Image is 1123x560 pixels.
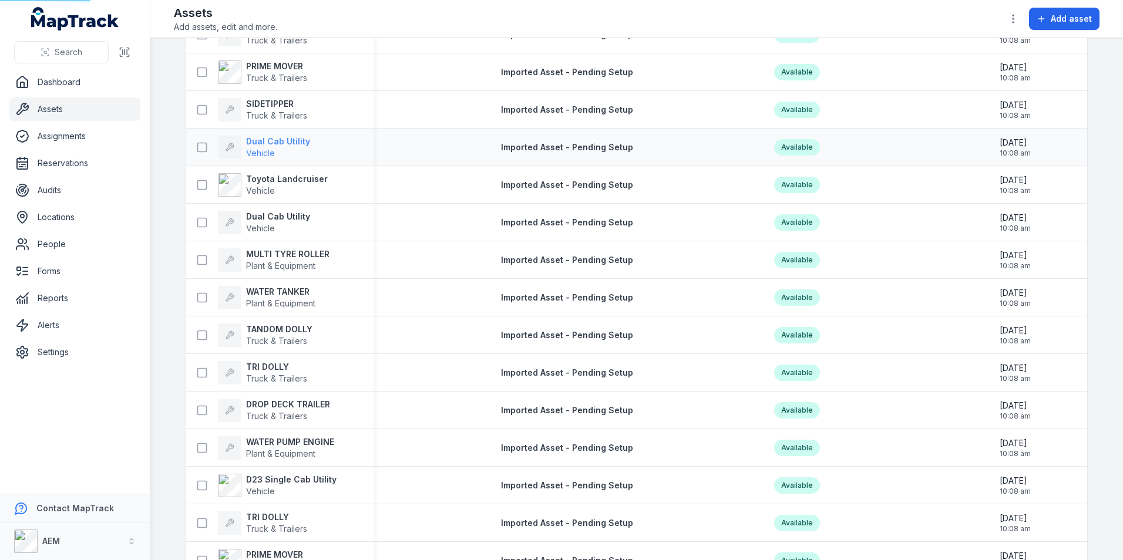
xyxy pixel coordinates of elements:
[1000,212,1031,233] time: 20/08/2025, 10:08:45 am
[1000,325,1031,336] span: [DATE]
[501,405,633,415] span: Imported Asset - Pending Setup
[774,402,820,419] div: Available
[9,124,140,148] a: Assignments
[246,436,334,448] strong: WATER PUMP ENGINE
[246,73,307,83] span: Truck & Trailers
[1000,437,1031,449] span: [DATE]
[501,217,633,227] span: Imported Asset - Pending Setup
[1000,99,1031,120] time: 20/08/2025, 10:08:45 am
[1000,62,1031,83] time: 20/08/2025, 10:08:45 am
[501,404,633,416] a: Imported Asset - Pending Setup
[1000,261,1031,271] span: 10:08 am
[246,98,307,110] strong: SIDETIPPER
[1000,73,1031,83] span: 10:08 am
[1000,400,1031,421] time: 20/08/2025, 10:08:45 am
[1000,475,1031,487] span: [DATE]
[1000,287,1031,308] time: 20/08/2025, 10:08:45 am
[246,298,315,308] span: Plant & Equipment
[501,442,633,454] a: Imported Asset - Pending Setup
[9,259,140,283] a: Forms
[501,292,633,302] span: Imported Asset - Pending Setup
[218,60,307,84] a: PRIME MOVERTruck & Trailers
[42,536,60,546] strong: AEM
[1000,325,1031,346] time: 20/08/2025, 10:08:45 am
[774,102,820,118] div: Available
[218,436,334,460] a: WATER PUMP ENGINEPlant & Equipment
[246,110,307,120] span: Truck & Trailers
[501,292,633,303] a: Imported Asset - Pending Setup
[501,67,633,77] span: Imported Asset - Pending Setup
[1000,224,1031,233] span: 10:08 am
[501,329,633,341] a: Imported Asset - Pending Setup
[36,503,114,513] strong: Contact MapTrack
[218,173,328,197] a: Toyota LandcruiserVehicle
[1000,186,1031,195] span: 10:08 am
[1000,336,1031,346] span: 10:08 am
[218,248,329,272] a: MULTI TYRE ROLLERPlant & Equipment
[774,64,820,80] div: Available
[501,443,633,453] span: Imported Asset - Pending Setup
[501,367,633,379] a: Imported Asset - Pending Setup
[1000,362,1031,374] span: [DATE]
[218,474,337,497] a: D23 Single Cab UtilityVehicle
[1000,512,1031,534] time: 20/08/2025, 10:08:45 am
[246,60,307,72] strong: PRIME MOVER
[774,515,820,531] div: Available
[1000,99,1031,111] span: [DATE]
[501,104,633,116] a: Imported Asset - Pending Setup
[246,336,307,346] span: Truck & Trailers
[1000,174,1031,195] time: 20/08/2025, 10:08:45 am
[9,97,140,121] a: Assets
[501,217,633,228] a: Imported Asset - Pending Setup
[246,323,312,335] strong: TANDOM DOLLY
[246,373,307,383] span: Truck & Trailers
[55,46,82,58] span: Search
[1000,137,1031,149] span: [DATE]
[246,286,315,298] strong: WATER TANKER
[1000,111,1031,120] span: 10:08 am
[501,255,633,265] span: Imported Asset - Pending Setup
[1000,524,1031,534] span: 10:08 am
[501,142,633,152] span: Imported Asset - Pending Setup
[218,211,310,234] a: Dual Cab UtilityVehicle
[1000,487,1031,496] span: 10:08 am
[246,448,315,458] span: Plant & Equipment
[1000,411,1031,421] span: 10:08 am
[246,511,307,523] strong: TRI DOLLY
[218,323,312,347] a: TANDOM DOLLYTruck & Trailers
[501,480,633,491] a: Imported Asset - Pending Setup
[9,151,140,175] a: Reservations
[501,141,633,153] a: Imported Asset - Pending Setup
[31,7,119,31] a: MapTrack
[246,173,328,185] strong: Toyota Landcruiser
[1000,36,1031,45] span: 10:08 am
[501,480,633,490] span: Imported Asset - Pending Setup
[1000,475,1031,496] time: 20/08/2025, 10:08:45 am
[1000,437,1031,458] time: 20/08/2025, 10:08:45 am
[1000,512,1031,524] span: [DATE]
[1000,62,1031,73] span: [DATE]
[9,205,140,229] a: Locations
[501,367,633,377] span: Imported Asset - Pending Setup
[9,313,140,337] a: Alerts
[1000,400,1031,411] span: [DATE]
[501,29,633,39] span: Imported Asset - Pending Setup
[1000,374,1031,383] span: 10:08 am
[218,98,307,122] a: SIDETIPPERTruck & Trailers
[218,286,315,309] a: WATER TANKERPlant & Equipment
[774,327,820,343] div: Available
[1000,449,1031,458] span: 10:08 am
[246,411,307,421] span: Truck & Trailers
[246,35,307,45] span: Truck & Trailers
[246,211,310,222] strong: Dual Cab Utility
[246,399,330,410] strong: DROP DECK TRAILER
[218,136,310,159] a: Dual Cab UtilityVehicle
[1000,287,1031,299] span: [DATE]
[501,180,633,190] span: Imported Asset - Pending Setup
[501,66,633,78] a: Imported Asset - Pending Setup
[501,517,633,529] a: Imported Asset - Pending Setup
[774,477,820,494] div: Available
[246,361,307,373] strong: TRI DOLLY
[501,104,633,114] span: Imported Asset - Pending Setup
[774,252,820,268] div: Available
